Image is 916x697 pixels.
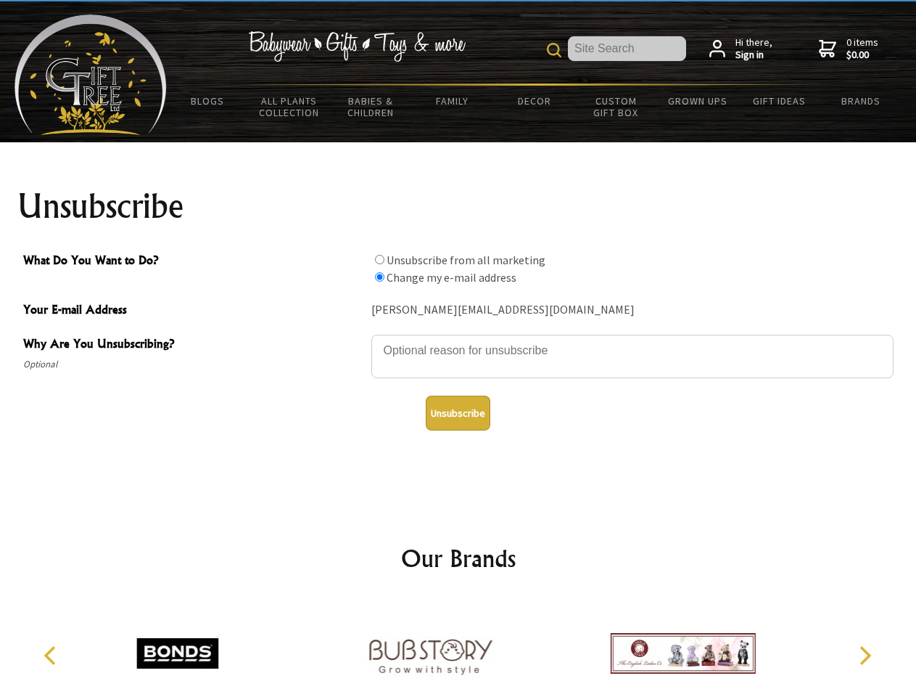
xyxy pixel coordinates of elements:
a: BLOGS [167,86,249,116]
a: Family [412,86,494,116]
span: What Do You Want to Do? [23,251,364,272]
a: Grown Ups [656,86,738,116]
a: 0 items$0.00 [819,36,878,62]
a: Hi there,Sign in [709,36,772,62]
label: Change my e-mail address [387,270,516,285]
span: Hi there, [735,36,772,62]
button: Unsubscribe [426,396,490,431]
h2: Our Brands [29,541,888,576]
a: All Plants Collection [249,86,331,128]
img: product search [547,43,561,57]
button: Previous [36,640,68,672]
a: Custom Gift Box [575,86,657,128]
button: Next [849,640,880,672]
img: Babyware - Gifts - Toys and more... [15,15,167,135]
span: 0 items [846,36,878,62]
img: Babywear - Gifts - Toys & more [248,31,466,62]
input: What Do You Want to Do? [375,272,384,282]
span: Your E-mail Address [23,301,364,322]
label: Unsubscribe from all marketing [387,253,545,267]
a: Babies & Children [330,86,412,128]
input: Site Search [568,36,686,61]
a: Gift Ideas [738,86,820,116]
div: [PERSON_NAME][EMAIL_ADDRESS][DOMAIN_NAME] [371,299,894,322]
strong: Sign in [735,49,772,62]
textarea: Why Are You Unsubscribing? [371,335,894,378]
a: Brands [820,86,902,116]
strong: $0.00 [846,49,878,62]
span: Why Are You Unsubscribing? [23,335,364,356]
a: Decor [493,86,575,116]
span: Optional [23,356,364,373]
h1: Unsubscribe [17,189,899,224]
input: What Do You Want to Do? [375,255,384,264]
